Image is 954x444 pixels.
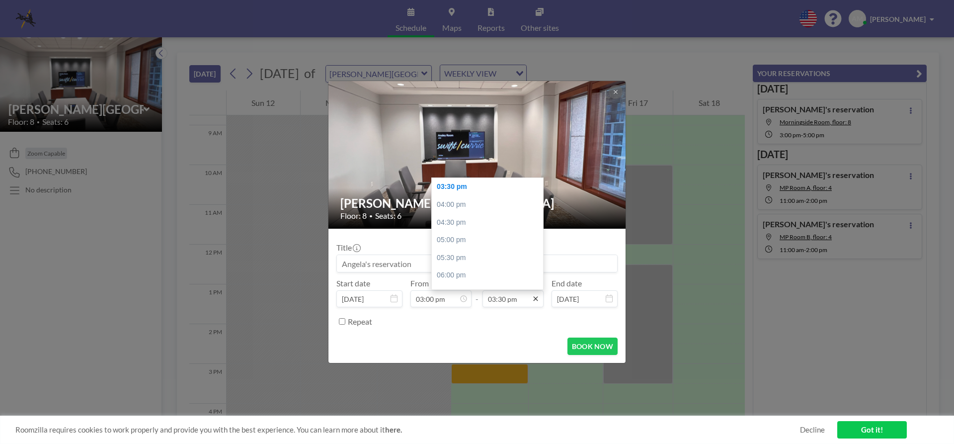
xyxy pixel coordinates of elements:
a: here. [385,425,402,434]
span: Seats: 6 [375,211,401,221]
label: From [410,278,429,288]
span: Roomzilla requires cookies to work properly and provide you with the best experience. You can lea... [15,425,800,435]
button: BOOK NOW [567,338,618,355]
label: Start date [336,278,370,288]
label: End date [552,278,582,288]
span: • [369,212,373,220]
a: Decline [800,425,825,435]
label: Repeat [348,317,372,327]
input: Angela's reservation [337,255,617,272]
span: - [476,282,478,304]
div: 03:30 pm [432,178,548,196]
a: Got it! [837,421,907,439]
label: Title [336,243,360,253]
h2: [PERSON_NAME][GEOGRAPHIC_DATA] [340,196,615,211]
span: Floor: 8 [340,211,367,221]
div: 05:30 pm [432,249,548,267]
div: 06:00 pm [432,266,548,284]
img: 537.png [328,43,627,266]
div: 04:00 pm [432,196,548,214]
div: 05:00 pm [432,231,548,249]
div: 06:30 pm [432,284,548,302]
div: 04:30 pm [432,214,548,232]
